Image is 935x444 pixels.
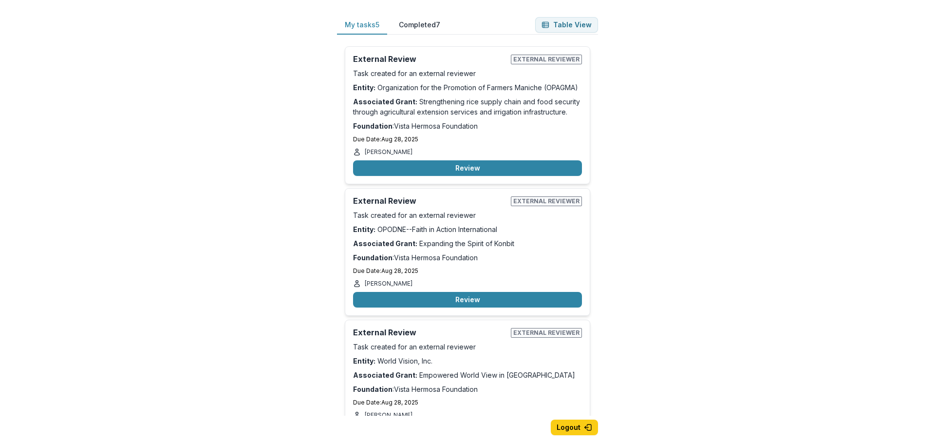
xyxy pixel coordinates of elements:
span: External reviewer [511,328,582,338]
p: Task created for an external reviewer [353,68,582,78]
button: My tasks 5 [337,16,387,35]
strong: Foundation [353,122,393,130]
h2: External Review [353,55,507,64]
strong: Entity: [353,83,375,92]
button: Completed 7 [391,16,448,35]
p: Task created for an external reviewer [353,210,582,220]
strong: Associated Grant: [353,97,417,106]
p: Empowered World View in [GEOGRAPHIC_DATA] [353,370,582,380]
p: : Vista Hermosa Foundation [353,384,582,394]
strong: Foundation [353,253,393,262]
p: Due Date: Aug 28, 2025 [353,135,582,144]
p: [PERSON_NAME] [365,411,412,420]
p: : Vista Hermosa Foundation [353,252,582,263]
p: : Vista Hermosa Foundation [353,121,582,131]
p: Task created for an external reviewer [353,342,582,352]
p: [PERSON_NAME] [365,279,412,288]
button: Table View [535,17,598,33]
button: Review [353,292,582,308]
p: Due Date: Aug 28, 2025 [353,398,582,407]
strong: Associated Grant: [353,239,417,248]
button: Logout [551,420,598,435]
span: External reviewer [511,196,582,206]
p: [PERSON_NAME] [365,148,412,156]
p: Due Date: Aug 28, 2025 [353,267,582,275]
h2: External Review [353,196,507,206]
button: Review [353,160,582,176]
p: World Vision, Inc. [353,356,582,366]
h2: External Review [353,328,507,337]
p: Organization for the Promotion of Farmers Maniche (OPAGMA) [353,82,582,93]
span: External reviewer [511,55,582,64]
p: Strengthening rice supply chain and food security through agricultural extension services and irr... [353,97,582,117]
strong: Associated Grant: [353,371,417,379]
p: OPODNE--Faith in Action International [353,224,582,234]
strong: Entity: [353,225,375,233]
strong: Entity: [353,357,375,365]
p: Expanding the Spirit of Konbit [353,238,582,249]
strong: Foundation [353,385,393,393]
